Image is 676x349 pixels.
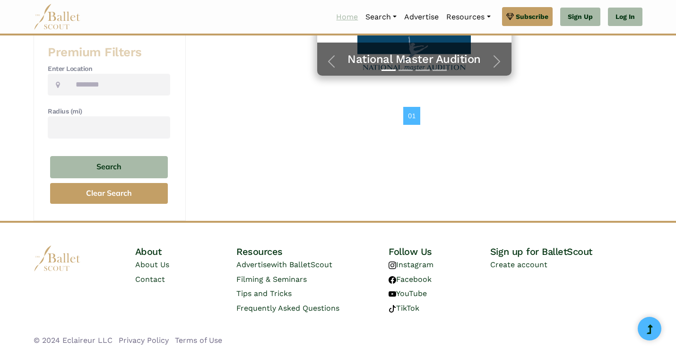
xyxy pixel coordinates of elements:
nav: Page navigation example [403,107,425,125]
a: Terms of Use [175,336,222,345]
a: 01 [403,107,420,125]
button: Search [50,156,168,178]
a: Resources [442,7,494,27]
a: About Us [135,260,169,269]
img: youtube logo [389,290,396,298]
a: Create account [490,260,547,269]
a: Tips and Tricks [236,289,292,298]
a: National Master Audition [327,52,502,67]
h4: Radius (mi) [48,107,170,116]
a: Frequently Asked Questions [236,304,339,313]
h4: Resources [236,245,389,258]
input: Location [68,74,170,96]
img: facebook logo [389,276,396,284]
a: Sign Up [560,8,600,26]
h4: Enter Location [48,64,170,74]
a: Instagram [389,260,433,269]
h4: Follow Us [389,245,490,258]
a: Filming & Seminars [236,275,307,284]
h3: Premium Filters [48,44,170,61]
a: TikTok [389,304,419,313]
a: Advertise [400,7,442,27]
a: Log In [608,8,642,26]
button: Slide 3 [416,65,430,76]
a: Facebook [389,275,432,284]
img: instagram logo [389,262,396,269]
button: Slide 4 [433,65,447,76]
img: gem.svg [506,11,514,22]
a: Privacy Policy [119,336,169,345]
button: Slide 2 [399,65,413,76]
a: Advertisewith BalletScout [236,260,332,269]
img: logo [34,245,81,271]
a: YouTube [389,289,427,298]
img: tiktok logo [389,305,396,313]
a: Subscribe [502,7,553,26]
span: Subscribe [516,11,548,22]
h4: Sign up for BalletScout [490,245,642,258]
button: Slide 1 [381,65,396,76]
button: Clear Search [50,183,168,204]
a: Search [362,7,400,27]
li: © 2024 Eclaireur LLC [34,334,113,347]
h4: About [135,245,237,258]
span: with BalletScout [271,260,332,269]
a: Home [332,7,362,27]
a: Contact [135,275,165,284]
